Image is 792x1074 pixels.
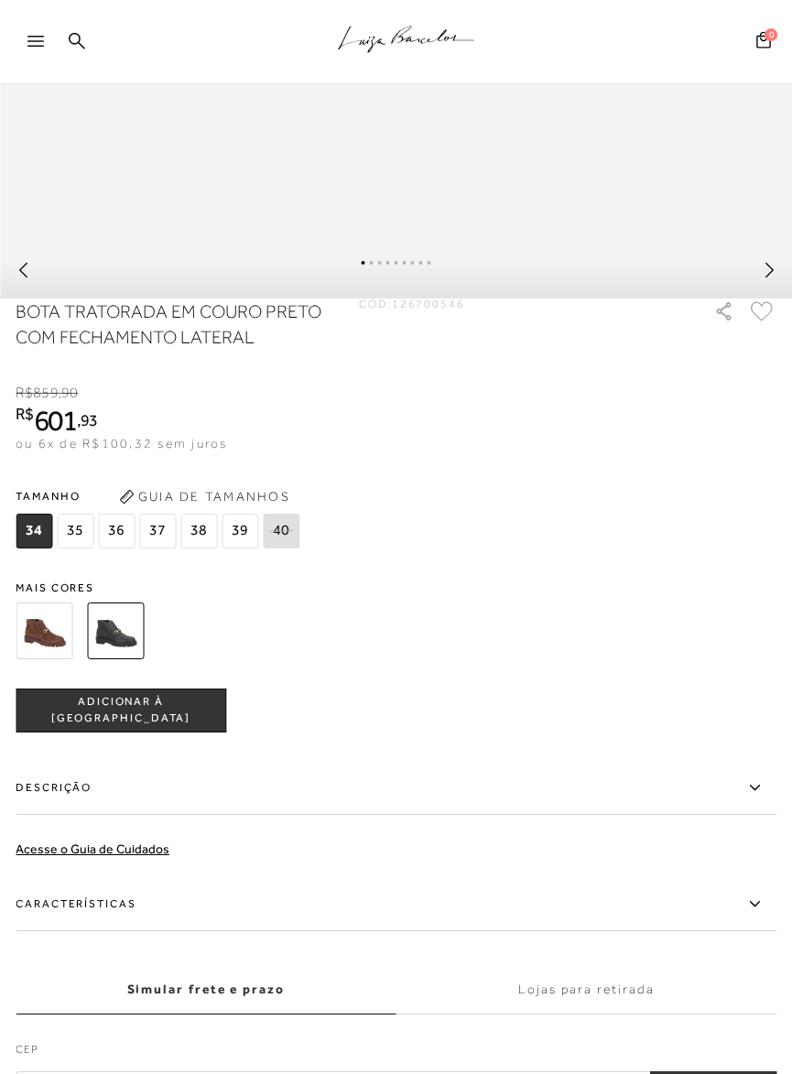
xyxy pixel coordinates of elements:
[34,404,77,437] span: 601
[57,514,93,548] span: 35
[16,436,227,450] span: ou 6x de R$100,32 sem juros
[16,1041,776,1067] label: CEP
[16,514,52,548] span: 34
[16,385,33,401] i: R$
[16,878,776,931] label: Características
[77,412,98,429] i: ,
[87,602,144,659] img: BOTA TRATORADA EM COURO PRETO COM FECHAMENTO LATERAL
[16,406,34,422] i: R$
[16,762,776,815] label: Descrição
[33,385,58,401] span: 859
[16,298,325,350] h1: BOTA TRATORADA EM COURO PRETO COM FECHAMENTO LATERAL
[16,483,304,510] span: Tamanho
[16,602,72,659] img: BOTA TRATORADA EM CAMURÇA CAFÉ COM FECHAMENTO LATERAL
[751,30,776,55] button: 0
[16,694,225,726] span: ADICIONAR À [GEOGRAPHIC_DATA]
[16,841,169,856] a: Acesse o Guia de Cuidados
[139,514,176,548] span: 37
[16,689,226,732] button: ADICIONAR À [GEOGRAPHIC_DATA]
[16,965,396,1014] label: Simular frete e prazo
[81,410,98,429] span: 93
[359,298,465,309] div: CÓD:
[765,28,777,41] span: 0
[263,514,299,548] span: 40
[222,514,258,548] span: 39
[61,385,78,401] span: 90
[59,385,79,401] i: ,
[396,965,777,1014] label: Lojas para retirada
[392,298,465,310] span: 126700546
[180,514,217,548] span: 38
[113,483,296,512] button: Guia de Tamanhos
[98,514,135,548] span: 36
